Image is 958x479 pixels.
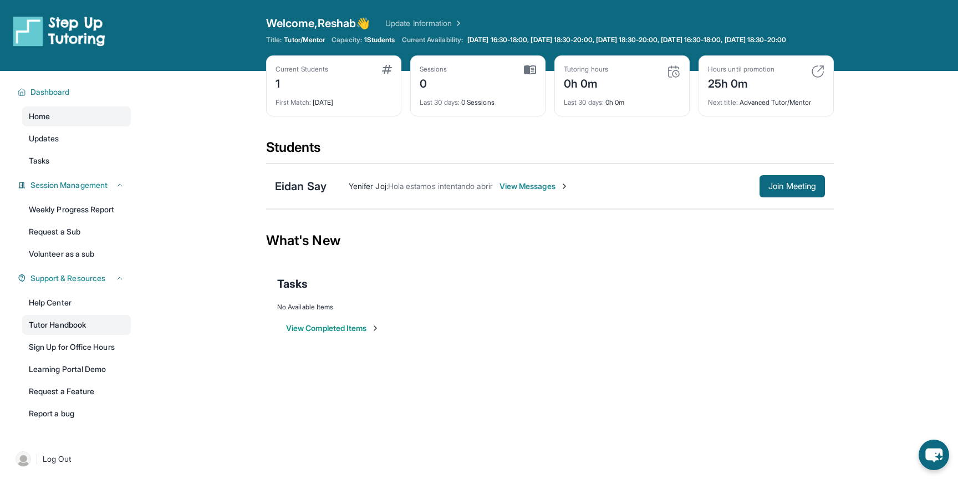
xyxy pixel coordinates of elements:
[275,179,327,194] div: Eidan Say
[564,74,608,91] div: 0h 0m
[388,181,493,191] span: Hola estamos intentando abrir
[276,74,328,91] div: 1
[26,180,124,191] button: Session Management
[29,155,49,166] span: Tasks
[385,18,463,29] a: Update Information
[564,65,608,74] div: Tutoring hours
[266,139,834,163] div: Students
[500,181,569,192] span: View Messages
[29,133,59,144] span: Updates
[266,35,282,44] span: Title:
[35,452,38,466] span: |
[22,151,131,171] a: Tasks
[564,98,604,106] span: Last 30 days :
[22,293,131,313] a: Help Center
[667,65,680,78] img: card
[919,440,949,470] button: chat-button
[284,35,325,44] span: Tutor/Mentor
[30,86,70,98] span: Dashboard
[286,323,380,334] button: View Completed Items
[22,244,131,264] a: Volunteer as a sub
[708,74,774,91] div: 25h 0m
[811,65,824,78] img: card
[22,315,131,335] a: Tutor Handbook
[560,182,569,191] img: Chevron-Right
[11,447,131,471] a: |Log Out
[276,65,328,74] div: Current Students
[382,65,392,74] img: card
[277,303,823,312] div: No Available Items
[364,35,395,44] span: 1 Students
[402,35,463,44] span: Current Availability:
[708,91,824,107] div: Advanced Tutor/Mentor
[22,404,131,424] a: Report a bug
[465,35,788,44] a: [DATE] 16:30-18:00, [DATE] 18:30-20:00, [DATE] 18:30-20:00, [DATE] 16:30-18:00, [DATE] 18:30-20:00
[420,98,460,106] span: Last 30 days :
[708,65,774,74] div: Hours until promotion
[16,451,31,467] img: user-img
[467,35,786,44] span: [DATE] 16:30-18:00, [DATE] 18:30-20:00, [DATE] 18:30-20:00, [DATE] 16:30-18:00, [DATE] 18:30-20:00
[276,98,311,106] span: First Match :
[266,16,370,31] span: Welcome, Reshab 👋
[420,91,536,107] div: 0 Sessions
[43,453,72,465] span: Log Out
[29,111,50,122] span: Home
[26,273,124,284] button: Support & Resources
[332,35,362,44] span: Capacity:
[22,106,131,126] a: Home
[564,91,680,107] div: 0h 0m
[22,222,131,242] a: Request a Sub
[22,129,131,149] a: Updates
[22,381,131,401] a: Request a Feature
[768,183,816,190] span: Join Meeting
[22,337,131,357] a: Sign Up for Office Hours
[26,86,124,98] button: Dashboard
[266,216,834,265] div: What's New
[22,200,131,220] a: Weekly Progress Report
[524,65,536,75] img: card
[420,65,447,74] div: Sessions
[760,175,825,197] button: Join Meeting
[277,276,308,292] span: Tasks
[30,273,105,284] span: Support & Resources
[452,18,463,29] img: Chevron Right
[708,98,738,106] span: Next title :
[13,16,105,47] img: logo
[22,359,131,379] a: Learning Portal Demo
[349,181,388,191] span: Yenifer Joj :
[420,74,447,91] div: 0
[276,91,392,107] div: [DATE]
[30,180,108,191] span: Session Management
